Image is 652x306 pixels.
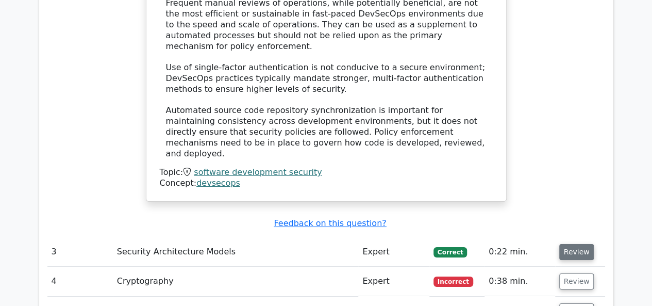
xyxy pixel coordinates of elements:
[484,267,555,296] td: 0:38 min.
[559,273,594,289] button: Review
[113,267,358,296] td: Cryptography
[160,167,493,178] div: Topic:
[47,237,113,267] td: 3
[358,267,429,296] td: Expert
[113,237,358,267] td: Security Architecture Models
[433,247,467,257] span: Correct
[559,244,594,260] button: Review
[47,267,113,296] td: 4
[433,277,473,287] span: Incorrect
[484,237,555,267] td: 0:22 min.
[160,178,493,189] div: Concept:
[358,237,429,267] td: Expert
[194,167,322,177] a: software development security
[196,178,240,188] a: devsecops
[274,218,386,228] a: Feedback on this question?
